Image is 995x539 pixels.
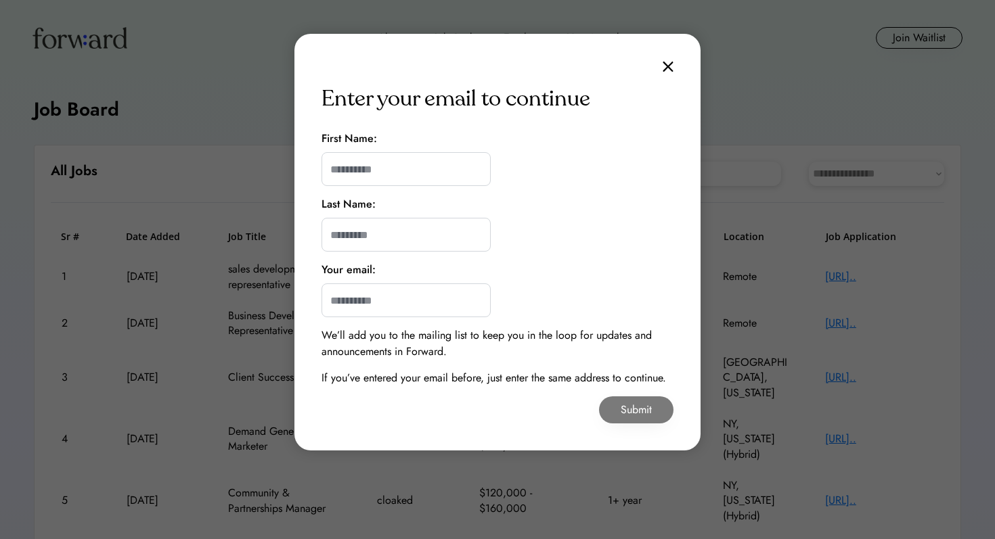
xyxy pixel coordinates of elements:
div: Last Name: [322,196,376,212]
div: We’ll add you to the mailing list to keep you in the loop for updates and announcements in Forward. [322,327,673,360]
div: If you’ve entered your email before, just enter the same address to continue. [322,370,666,386]
div: Enter your email to continue [322,83,590,115]
img: close.svg [663,61,673,72]
div: First Name: [322,131,377,147]
div: Your email: [322,262,376,278]
button: Submit [599,396,673,423]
